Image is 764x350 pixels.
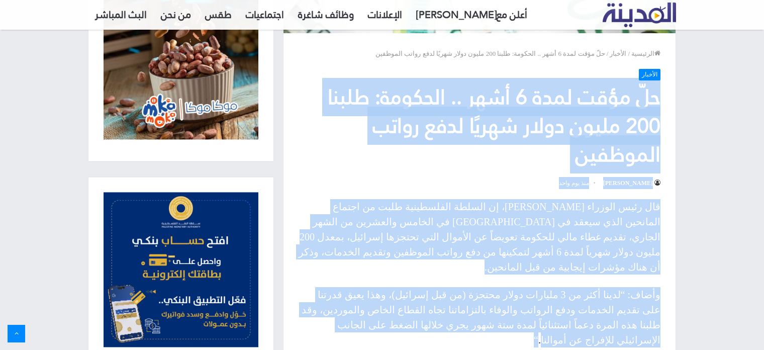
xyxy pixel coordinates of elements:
[639,69,660,80] a: الأخبار
[631,50,660,57] a: الرئيسية
[603,3,677,27] img: تلفزيون المدينة
[603,180,660,187] a: [PERSON_NAME]
[299,83,660,169] h1: حلّ مؤقت لمدة 6 أشهر .. الحكومة: طلبنا 200 مليون دولار شهريًا لدفع رواتب الموظفين
[610,50,626,57] a: الأخبار
[607,50,609,57] em: /
[375,50,605,57] span: حلّ مؤقت لمدة 6 أشهر .. الحكومة: طلبنا 200 مليون دولار شهريًا لدفع رواتب الموظفين
[534,334,541,345] span: “.
[559,177,597,189] span: منذ يوم واحد
[603,3,677,28] a: تلفزيون المدينة
[628,50,630,57] em: /
[299,199,660,275] p: قال رئيس الوزراء [PERSON_NAME]، إن السلطة الفلسطينية طلبت من اجتماع المانحين الذي سيعقد في [GEOGR...
[485,261,487,273] span: .
[299,287,660,347] p: وأضاف: “لدينا أكثر من 3 مليارات دولار محتجزة (من قبل إسرائيل)، وهذا يعيق قدرتنا على تقديم الخدمات...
